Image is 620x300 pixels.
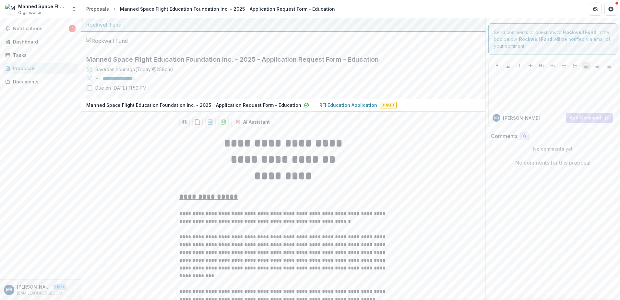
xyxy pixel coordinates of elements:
[86,56,470,63] h2: Manned Space Flight Education Foundation Inc. - 2025 - Application Request Form - Education
[488,23,618,55] div: Send comments or questions to in the box below. will be notified via email of your comment.
[205,117,216,127] button: download-proposal
[589,3,602,16] button: Partners
[494,116,499,119] div: Mallory Rogers
[84,4,112,14] a: Proposals
[605,62,613,69] button: Align Right
[515,159,590,167] p: No comments for this proposal
[218,117,229,127] button: download-proposal
[13,78,73,85] div: Documents
[17,283,51,290] p: [PERSON_NAME]
[491,133,518,139] h2: Comments
[549,62,557,69] button: Heading 2
[18,3,67,10] div: Manned Space Flight Education Foundation Inc.
[5,4,16,14] img: Manned Space Flight Education Foundation Inc.
[538,62,545,69] button: Heading 1
[53,284,66,290] p: User
[3,76,78,87] a: Documents
[86,21,480,29] div: Rockwell Fund
[13,52,73,58] div: Tasks
[566,113,613,123] button: Add Comment
[69,25,76,32] span: 1
[491,145,615,152] p: No comments yet
[563,30,596,35] strong: Rockwell Fund
[523,134,526,139] span: 0
[86,37,151,45] img: Rockwell Fund
[120,6,335,12] div: Manned Space Flight Education Foundation Inc. - 2025 - Application Request Form - Education
[3,50,78,60] a: Tasks
[86,102,301,108] p: Manned Space Flight Education Foundation Inc. - 2025 - Application Request Form - Education
[13,26,69,31] span: Notifications
[231,117,274,127] button: AI Assistant
[516,62,523,69] button: Italicize
[3,36,78,47] a: Dashboard
[179,117,190,127] button: Preview 6d90dfc3-3fc8-483a-80cd-7699e4c82070-1.pdf
[13,38,73,45] div: Dashboard
[503,115,540,121] p: [PERSON_NAME]
[504,62,512,69] button: Underline
[319,102,377,108] p: RFI Education Application
[593,62,601,69] button: Align Center
[560,62,568,69] button: Bullet List
[69,286,77,294] button: More
[192,117,203,127] button: download-proposal
[6,288,12,292] div: Mallory Rogers
[17,290,66,296] p: [EMAIL_ADDRESS][DOMAIN_NAME]
[95,84,147,91] p: Due on [DATE] 11:59 PM
[13,65,73,72] div: Proposals
[493,62,501,69] button: Bold
[582,62,590,69] button: Align Left
[380,102,397,108] span: Draft
[527,62,534,69] button: Strike
[18,10,42,16] span: Organization
[95,66,173,73] div: Saved an hour ago ( Today @ 1:59pm )
[604,3,617,16] button: Get Help
[3,23,78,34] button: Notifications1
[519,36,552,42] strong: Rockwell Fund
[95,76,100,81] p: 90 %
[86,6,109,12] div: Proposals
[571,62,579,69] button: Ordered List
[3,63,78,74] a: Proposals
[84,4,338,14] nav: breadcrumb
[69,3,78,16] button: Open entity switcher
